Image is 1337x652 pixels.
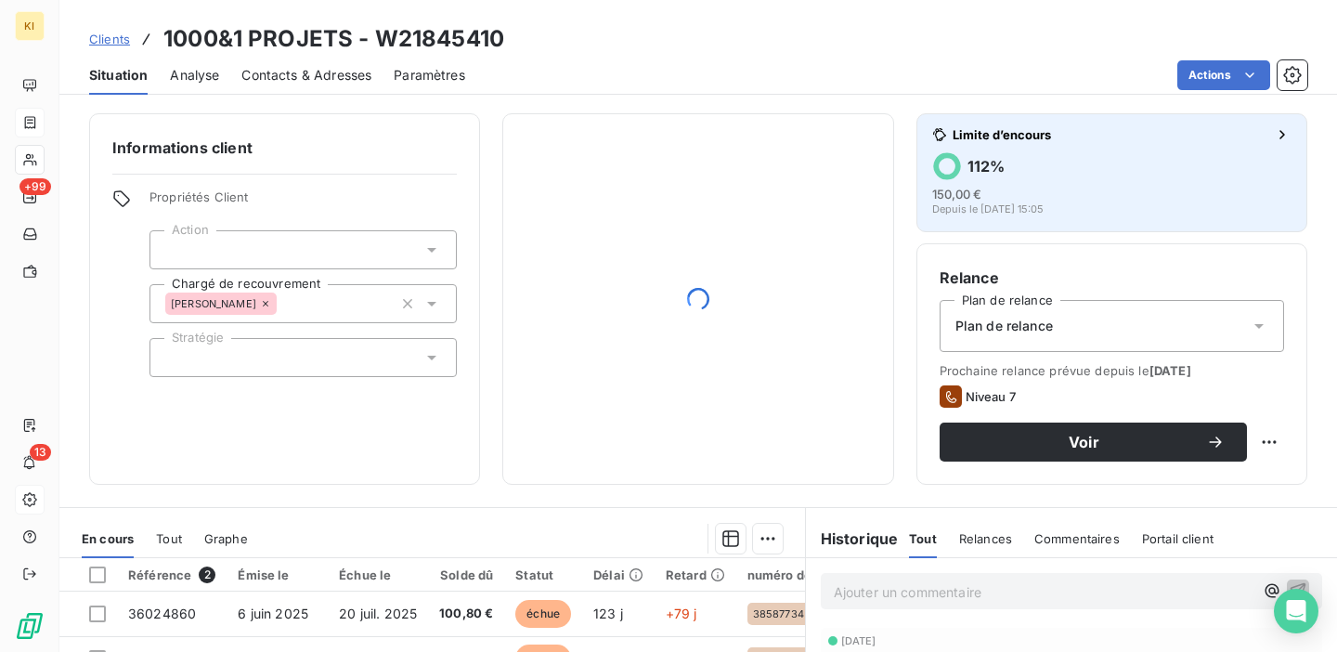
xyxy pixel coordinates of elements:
[149,189,457,215] span: Propriétés Client
[89,32,130,46] span: Clients
[916,113,1307,232] button: Limite d’encours112%150,00 €Depuis le [DATE] 15:05
[962,435,1206,450] span: Voir
[1274,589,1318,633] div: Open Intercom Messenger
[30,444,51,461] span: 13
[515,600,571,628] span: échue
[89,66,148,85] span: Situation
[171,298,256,309] span: [PERSON_NAME]
[89,30,130,48] a: Clients
[439,567,493,582] div: Solde dû
[128,567,215,583] div: Référence
[156,531,182,546] span: Tout
[806,528,899,550] h6: Historique
[238,606,308,621] span: 6 juin 2025
[940,267,1284,289] h6: Relance
[753,608,804,619] span: 38587734
[967,157,1005,176] h6: 112 %
[666,567,725,582] div: Retard
[953,127,1267,142] span: Limite d’encours
[394,66,465,85] span: Paramètres
[1034,531,1120,546] span: Commentaires
[666,606,697,621] span: +79 j
[277,295,292,312] input: Ajouter une valeur
[128,606,196,621] span: 36024860
[19,178,51,195] span: +99
[747,567,860,582] div: numéro de contrat
[170,66,219,85] span: Analyse
[238,567,317,582] div: Émise le
[339,567,417,582] div: Échue le
[241,66,371,85] span: Contacts & Adresses
[439,605,493,623] span: 100,80 €
[841,635,876,646] span: [DATE]
[593,606,623,621] span: 123 j
[163,22,504,56] h3: 1000&1 PROJETS - W21845410
[955,317,1053,335] span: Plan de relance
[1177,60,1270,90] button: Actions
[1142,531,1214,546] span: Portail client
[932,187,981,202] span: 150,00 €
[515,567,571,582] div: Statut
[204,531,248,546] span: Graphe
[15,611,45,641] img: Logo LeanPay
[1149,363,1191,378] span: [DATE]
[165,349,180,366] input: Ajouter une valeur
[932,203,1044,215] span: Depuis le [DATE] 15:05
[165,241,180,258] input: Ajouter une valeur
[966,389,1016,404] span: Niveau 7
[593,567,643,582] div: Délai
[15,11,45,41] div: KI
[112,137,457,159] h6: Informations client
[909,531,937,546] span: Tout
[339,606,417,621] span: 20 juil. 2025
[82,531,134,546] span: En cours
[940,423,1247,462] button: Voir
[940,363,1284,378] span: Prochaine relance prévue depuis le
[199,567,215,583] span: 2
[959,531,1012,546] span: Relances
